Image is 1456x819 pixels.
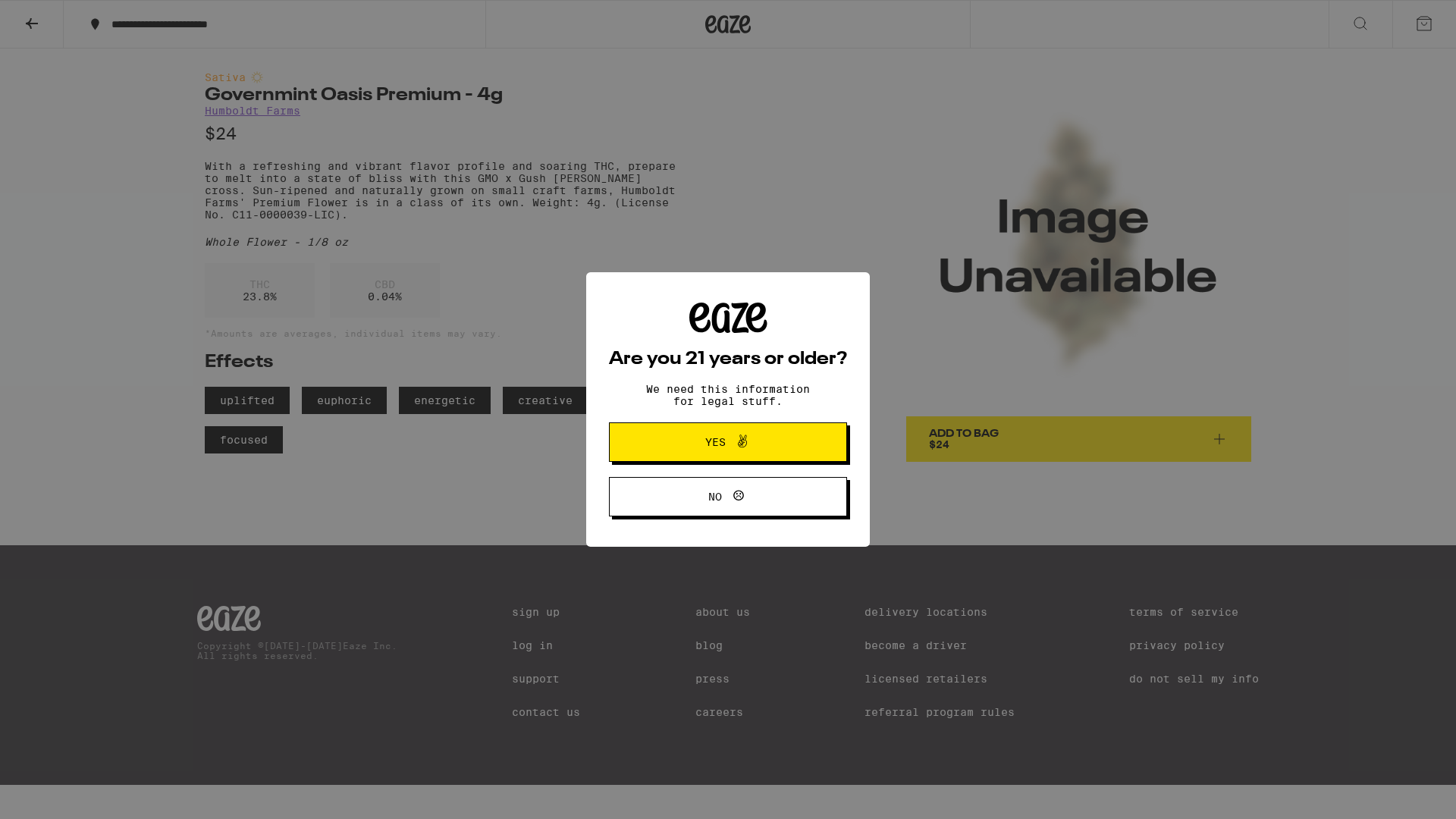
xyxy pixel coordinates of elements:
[705,437,726,447] span: Yes
[633,383,823,407] p: We need this information for legal stuff.
[609,477,847,516] button: No
[708,491,722,502] span: No
[609,422,847,462] button: Yes
[609,350,847,369] h2: Are you 21 years or older?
